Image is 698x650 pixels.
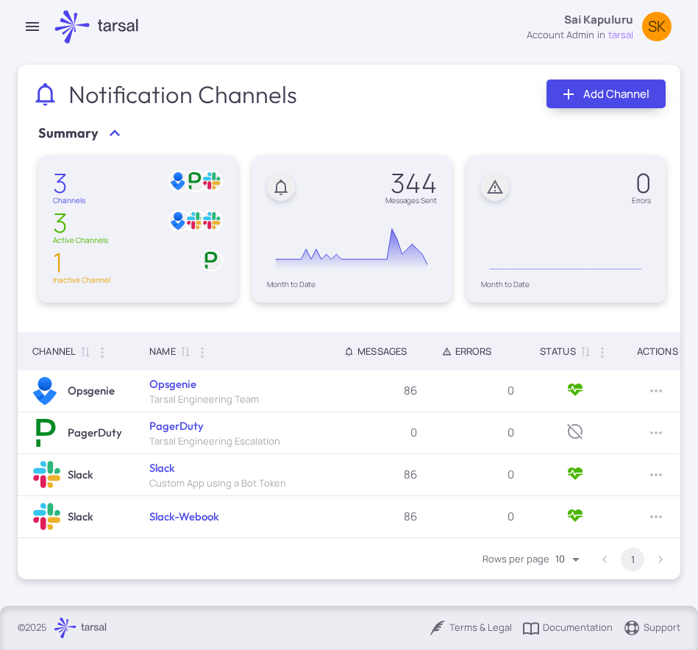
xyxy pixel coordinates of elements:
[481,211,651,280] div: Chart. Highcharts interactive chart.
[564,12,633,28] p: Sai Kapuluru
[566,506,584,528] span: Active
[591,548,674,571] nav: pagination navigation
[68,425,122,441] h6: PagerDuty
[267,280,437,288] div: Month to Date
[527,28,594,43] div: account admin
[632,170,651,197] div: 0
[608,28,633,43] span: tarsal
[90,341,114,364] button: Column Actions
[53,250,110,276] div: 1
[385,197,437,204] div: Messages Sent
[632,197,651,204] div: Errors
[637,342,678,360] div: Actions
[540,342,576,360] div: Status
[53,276,110,283] div: Inactive Channel
[644,505,668,529] button: Row Actions
[190,341,214,364] button: Column Actions
[149,461,175,475] a: Slack
[623,619,680,637] a: Support
[482,552,549,566] label: Rows per page
[267,211,436,280] svg: Interactive chart
[648,19,666,34] span: SK
[382,425,417,441] p: 0
[149,434,280,448] span: Tarsal Engineering Escalation
[546,80,666,108] a: Add Channel
[621,548,644,571] button: page 1
[576,345,594,358] span: Sort by Status descending
[149,342,176,360] div: Name
[555,547,585,571] div: Rows per page
[267,211,437,280] div: Chart. Highcharts interactive chart.
[566,464,584,486] span: Active
[68,467,93,483] h6: Slack
[479,509,514,525] p: 0
[149,509,219,523] a: Slack-Webook
[149,377,196,391] a: Opsgenie
[176,345,193,358] span: Sort by Name ascending
[522,619,613,637] a: Documentation
[481,280,651,288] div: Month to Date
[68,509,93,525] h6: Slack
[382,383,417,399] p: 86
[76,345,93,358] span: Sort by Channel ascending
[68,383,115,399] h6: Opsgenie
[53,197,85,204] div: Channels
[18,621,47,635] p: © 2025
[53,170,85,197] div: 3
[429,619,512,637] a: Terms & Legal
[481,211,650,280] svg: Interactive chart
[518,6,680,48] button: Sai Kapuluruaccount adminintarsalSK
[68,80,300,108] h2: Notification Channels
[32,342,76,360] div: Channel
[149,392,259,406] span: Tarsal Engineering Team
[597,28,605,43] span: in
[53,210,108,236] div: 3
[53,236,108,244] div: Active Channels
[385,170,437,197] div: 344
[149,419,204,433] a: PagerDuty
[149,476,286,490] span: Custom App using a Bot Token
[644,463,668,487] button: Row Actions
[442,342,492,360] div: Errors
[644,379,668,403] button: Row Actions
[38,123,99,144] span: Summary
[382,509,417,525] p: 86
[591,341,614,364] button: Column Actions
[38,123,122,144] button: Summary
[479,467,514,483] p: 0
[479,383,514,399] p: 0
[566,381,584,402] span: Active
[644,421,668,445] button: Row Actions
[382,467,417,483] p: 86
[344,342,407,360] div: Messages
[479,425,514,441] p: 0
